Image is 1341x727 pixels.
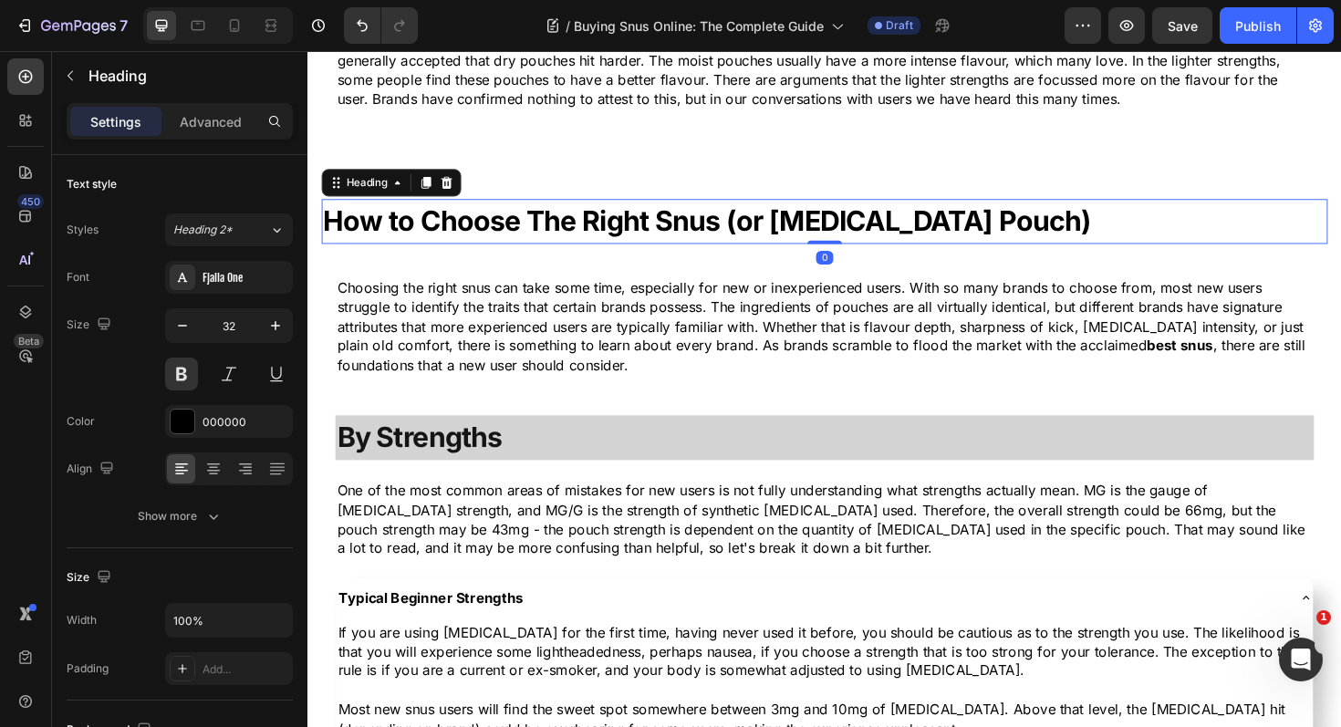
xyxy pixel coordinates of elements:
button: 7 [7,7,136,44]
p: Choosing the right snus can take some time, especially for new or inexperienced users. With so ma... [31,241,1064,343]
strong: By Strengths [31,391,206,427]
div: Add... [203,661,288,678]
input: Auto [166,604,292,637]
div: Undo/Redo [344,7,418,44]
div: Font [67,269,89,286]
p: Settings [90,112,141,131]
span: Draft [886,17,913,34]
div: 450 [17,194,44,209]
button: Show more [67,500,293,533]
div: Beta [14,334,44,348]
p: One of the most common areas of mistakes for new users is not fully understanding what strengths ... [31,455,1064,537]
div: 000000 [203,414,288,431]
div: Align [67,457,118,482]
p: Advanced [180,112,242,131]
div: Publish [1235,16,1281,36]
button: Publish [1220,7,1296,44]
p: Typical Beginner Strengths [33,569,228,589]
p: 7 [120,15,128,36]
span: / [566,16,570,36]
div: Text style [67,176,117,192]
span: 1 [1316,610,1331,625]
span: Save [1168,18,1198,34]
div: 0 [538,212,556,226]
div: Show more [138,507,223,525]
div: Padding [67,660,109,677]
p: Heading [88,65,286,87]
button: Save [1152,7,1212,44]
div: Size [67,313,115,338]
a: best snus [889,303,959,321]
div: Styles [67,222,99,238]
div: Fjalla One [203,270,288,286]
div: Color [67,413,95,430]
strong: How to Choose The Right Snus (or [MEDICAL_DATA] Pouch) [16,162,829,198]
iframe: Intercom live chat [1279,638,1323,681]
span: Buying Snus Online: The Complete Guide [574,16,824,36]
span: Heading 2* [173,222,233,238]
p: If you are using [MEDICAL_DATA] for the first time, having never used it before, you should be ca... [32,606,1063,667]
button: Heading 2* [165,213,293,246]
div: Heading [37,131,88,148]
iframe: To enrich screen reader interactions, please activate Accessibility in Grammarly extension settings [307,51,1341,727]
div: Size [67,566,115,590]
div: Width [67,612,97,628]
